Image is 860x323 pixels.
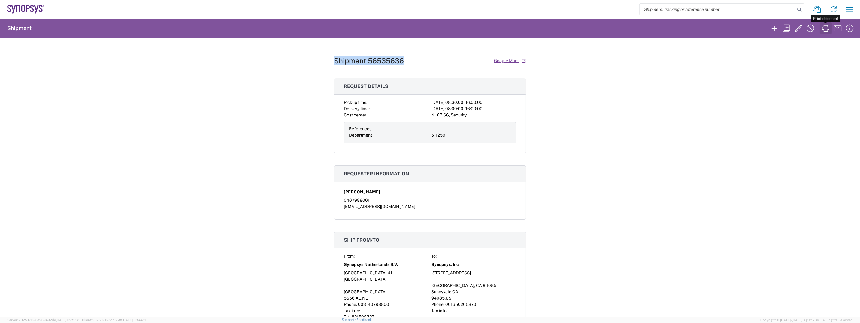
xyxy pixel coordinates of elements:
h2: Shipment [7,25,32,32]
span: Sunnyvale [431,289,451,294]
span: 5656 AE [344,296,361,300]
a: Support [342,318,357,321]
span: Delivery time: [344,106,370,111]
div: [EMAIL_ADDRESS][DOMAIN_NAME] [344,204,516,210]
div: [GEOGRAPHIC_DATA], CA 94085 [431,282,516,289]
span: Client: 2025.17.0-5dd568f [82,318,147,322]
div: [GEOGRAPHIC_DATA] 41 [GEOGRAPHIC_DATA] [344,270,429,282]
span: To: [431,254,437,258]
span: Synopsys Netherlands B.V. [344,261,398,268]
input: Shipment, tracking or reference number [640,4,795,15]
span: Phone: [344,302,357,307]
div: 0407988001 [344,197,516,204]
span: Tax info: [431,308,447,313]
span: 0031407988001 [358,302,391,307]
span: Tax info: [344,308,360,313]
span: TIN [344,315,351,319]
h1: Shipment 56535636 [334,56,404,65]
span: NL [362,296,368,300]
div: Department [349,132,429,138]
span: Phone: [431,302,444,307]
span: Cost center [344,113,366,117]
span: Pickup time: [344,100,367,105]
span: CA [452,289,458,294]
span: Copyright © [DATE]-[DATE] Agistix Inc., All Rights Reserved [760,317,853,323]
span: [PERSON_NAME] [344,189,380,195]
span: US [446,296,451,300]
div: 511259 [431,132,511,138]
span: , [361,296,362,300]
div: [STREET_ADDRESS] [431,270,516,282]
span: Request details [344,83,388,89]
span: 821508337 [352,315,374,319]
span: , [445,296,446,300]
div: [DATE] 08:00:00 - 16:00:00 [431,106,516,112]
span: [DATE] 09:51:12 [56,318,79,322]
a: Google Maps [494,56,526,66]
a: Feedback [356,318,372,321]
span: Requester information [344,171,409,177]
span: [GEOGRAPHIC_DATA] [344,289,387,294]
span: Ship from/to [344,237,379,243]
span: From: [344,254,355,258]
span: 94085 [431,296,445,300]
span: 0016502658701 [445,302,478,307]
span: , [451,289,452,294]
span: References [349,126,371,131]
span: Synopsys, Inc [431,261,459,268]
span: Server: 2025.17.0-16a969492de [7,318,79,322]
span: [DATE] 08:44:20 [122,318,147,322]
div: [DATE] 08:30:00 - 16:00:00 [431,99,516,106]
div: NL07, SG, Security [431,112,516,118]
